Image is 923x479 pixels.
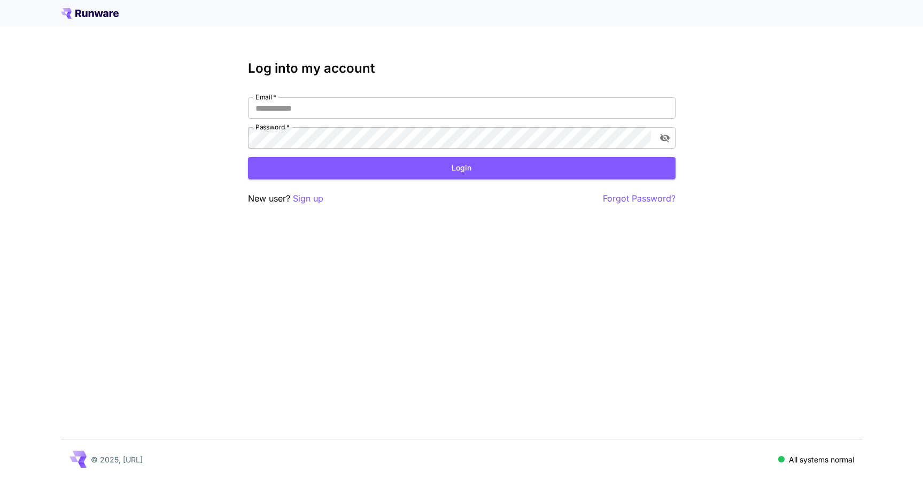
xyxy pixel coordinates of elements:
[248,192,323,205] p: New user?
[91,454,143,465] p: © 2025, [URL]
[655,128,674,148] button: toggle password visibility
[248,157,676,179] button: Login
[248,61,676,76] h3: Log into my account
[293,192,323,205] button: Sign up
[255,122,290,132] label: Password
[603,192,676,205] button: Forgot Password?
[255,92,276,102] label: Email
[789,454,854,465] p: All systems normal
